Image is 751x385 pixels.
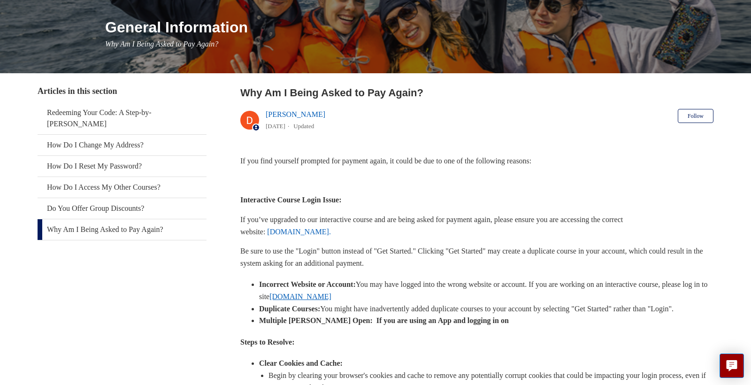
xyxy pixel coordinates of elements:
time: 05/07/2025, 12:10 [266,123,285,130]
span: [DOMAIN_NAME] [267,228,329,236]
button: Follow Article [678,109,713,123]
li: Updated [293,123,314,130]
strong: Clear Cookies and Cache: [259,359,343,367]
h2: Why Am I Being Asked to Pay Again? [240,85,713,100]
p: If you find yourself prompted for payment again, it could be due to one of the following reasons: [240,155,713,167]
a: Redeeming Your Code: A Step-by-[PERSON_NAME] [38,102,207,134]
strong: Interactive Course Login Issue: [240,196,342,204]
strong: Steps to Resolve: [240,338,295,346]
a: How Do I Reset My Password? [38,156,207,177]
li: You might have inadvertently added duplicate courses to your account by selecting "Get Started" r... [259,303,713,315]
a: Do You Offer Group Discounts? [38,198,207,219]
a: How Do I Change My Address? [38,135,207,155]
span: Be sure to use the "Login" button instead of "Get Started." Clicking "Get Started" may create a d... [240,247,703,267]
a: [DOMAIN_NAME]. [267,228,331,236]
a: Why Am I Being Asked to Pay Again? [38,219,207,240]
a: [DOMAIN_NAME] [269,293,331,300]
strong: Multiple [PERSON_NAME] Open: If you are using an App and logging in on [259,316,509,324]
button: Live chat [720,354,744,378]
h1: General Information [105,16,713,38]
span: . [329,228,331,236]
a: [PERSON_NAME] [266,110,325,118]
span: Why Am I Being Asked to Pay Again? [105,40,218,48]
strong: Incorrect Website or Account: [259,280,356,288]
li: You may have logged into the wrong website or account. If you are working on an interactive cours... [259,278,713,302]
span: Articles in this section [38,86,117,96]
span: If you’ve upgraded to our interactive course and are being asked for payment again, please ensure... [240,216,623,236]
strong: Duplicate Courses: [259,305,320,313]
a: How Do I Access My Other Courses? [38,177,207,198]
